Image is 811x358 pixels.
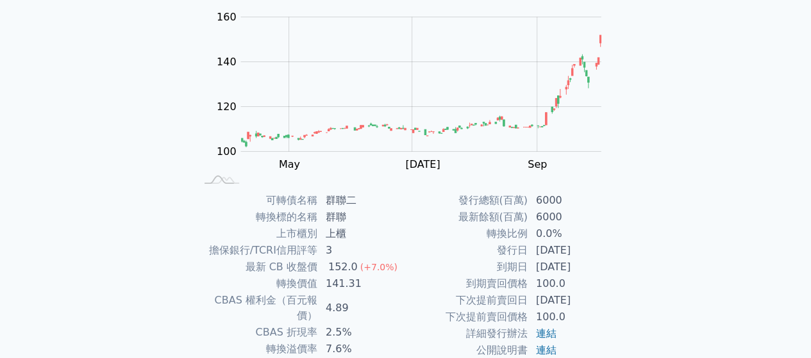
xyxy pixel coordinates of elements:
td: 141.31 [318,275,406,292]
td: 到期賣回價格 [406,275,528,292]
td: 詳細發行辦法 [406,325,528,342]
td: 2.5% [318,324,406,341]
td: 可轉債名稱 [196,192,318,209]
td: 轉換標的名稱 [196,209,318,225]
td: 下次提前賣回日 [406,292,528,309]
td: 轉換價值 [196,275,318,292]
td: 發行總額(百萬) [406,192,528,209]
td: 6000 [528,192,616,209]
td: 7.6% [318,341,406,357]
tspan: Sep [528,158,547,170]
tspan: 120 [217,101,237,113]
span: (+7.0%) [360,262,397,272]
tspan: May [279,158,300,170]
div: 152.0 [326,259,360,275]
td: 轉換比例 [406,225,528,242]
td: [DATE] [528,242,616,259]
td: 3 [318,242,406,259]
td: [DATE] [528,259,616,275]
td: 上市櫃別 [196,225,318,242]
tspan: [DATE] [405,158,440,170]
td: 4.89 [318,292,406,324]
tspan: 140 [217,56,237,68]
td: [DATE] [528,292,616,309]
td: 最新餘額(百萬) [406,209,528,225]
a: 連結 [536,327,556,339]
td: 到期日 [406,259,528,275]
td: 6000 [528,209,616,225]
td: 100.0 [528,275,616,292]
td: 擔保銀行/TCRI信用評等 [196,242,318,259]
td: 最新 CB 收盤價 [196,259,318,275]
td: CBAS 權利金（百元報價） [196,292,318,324]
td: 100.0 [528,309,616,325]
td: CBAS 折現率 [196,324,318,341]
a: 連結 [536,344,556,356]
g: Series [241,35,601,147]
g: Chart [210,11,620,170]
td: 群聯二 [318,192,406,209]
td: 轉換溢價率 [196,341,318,357]
td: 上櫃 [318,225,406,242]
td: 0.0% [528,225,616,242]
td: 群聯 [318,209,406,225]
tspan: 100 [217,145,237,158]
td: 發行日 [406,242,528,259]
td: 下次提前賣回價格 [406,309,528,325]
tspan: 160 [217,11,237,23]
